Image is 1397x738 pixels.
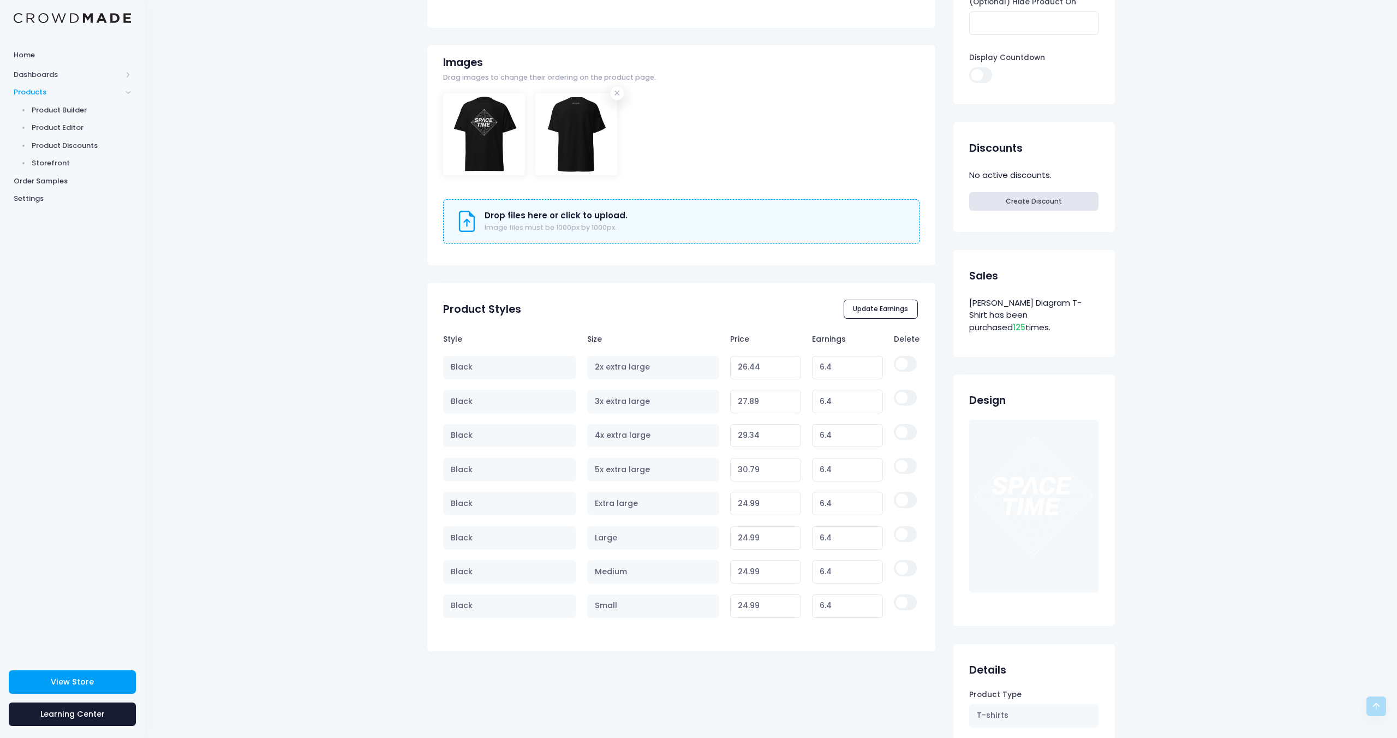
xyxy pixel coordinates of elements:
label: Product Type [969,689,1022,700]
th: Price [725,328,807,350]
button: Update Earnings [844,300,918,318]
h2: Product Styles [443,303,521,316]
img: Penrose Diagram T-Shirt [969,420,1099,592]
a: Create Discount [969,192,1099,211]
span: Product Discounts [32,140,132,151]
th: Delete [888,328,920,350]
h2: Details [969,664,1006,676]
span: Storefront [32,158,132,169]
h3: Drop files here or click to upload. [485,211,628,221]
span: Drag images to change their ordering on the product page. [443,73,656,83]
span: Image files must be 1000px by 1000px. [485,223,617,232]
h2: Design [969,394,1006,407]
span: Settings [14,193,131,204]
div: No active discounts. [969,168,1099,183]
h2: Sales [969,270,998,282]
span: Products [14,87,122,98]
span: Product Builder [32,105,132,116]
span: Dashboards [14,69,122,80]
span: 125 [1013,322,1025,333]
img: Logo [14,13,131,23]
span: Home [14,50,131,61]
th: Size [582,328,725,350]
a: Learning Center [9,703,136,726]
h2: Discounts [969,142,1023,154]
span: View Store [51,676,94,687]
th: Style [443,328,582,350]
span: Product Editor [32,122,132,133]
a: View Store [9,670,136,694]
span: Order Samples [14,176,131,187]
label: Display Countdown [969,52,1045,63]
span: Learning Center [40,709,105,719]
h2: Images [443,56,483,69]
div: [PERSON_NAME] Diagram T-Shirt has been purchased times. [969,295,1099,336]
th: Earnings [807,328,888,350]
